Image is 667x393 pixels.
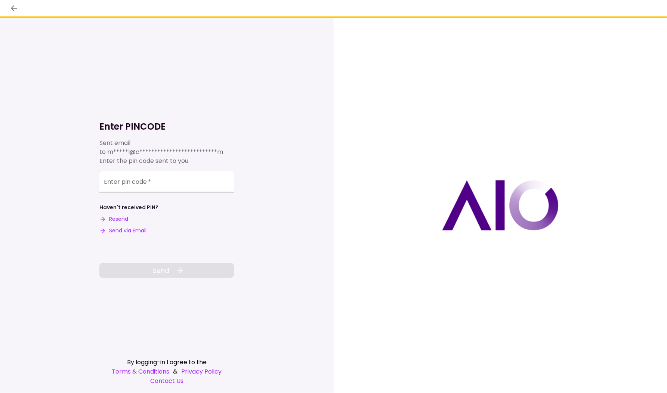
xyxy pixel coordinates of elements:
button: back [7,2,20,15]
button: Send [99,263,234,278]
div: & [99,367,234,376]
img: AIO logo [442,180,559,230]
button: Send via Email [99,227,146,235]
div: By logging-in I agree to the [99,358,234,367]
div: Haven't received PIN? [99,204,158,211]
span: Send [152,266,169,276]
a: Terms & Conditions [112,367,169,376]
a: Privacy Policy [181,367,222,376]
button: Resend [99,215,128,223]
div: Sent email to Enter the pin code sent to you [99,139,234,165]
a: Contact Us [99,376,234,386]
h1: Enter PINCODE [99,121,234,133]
